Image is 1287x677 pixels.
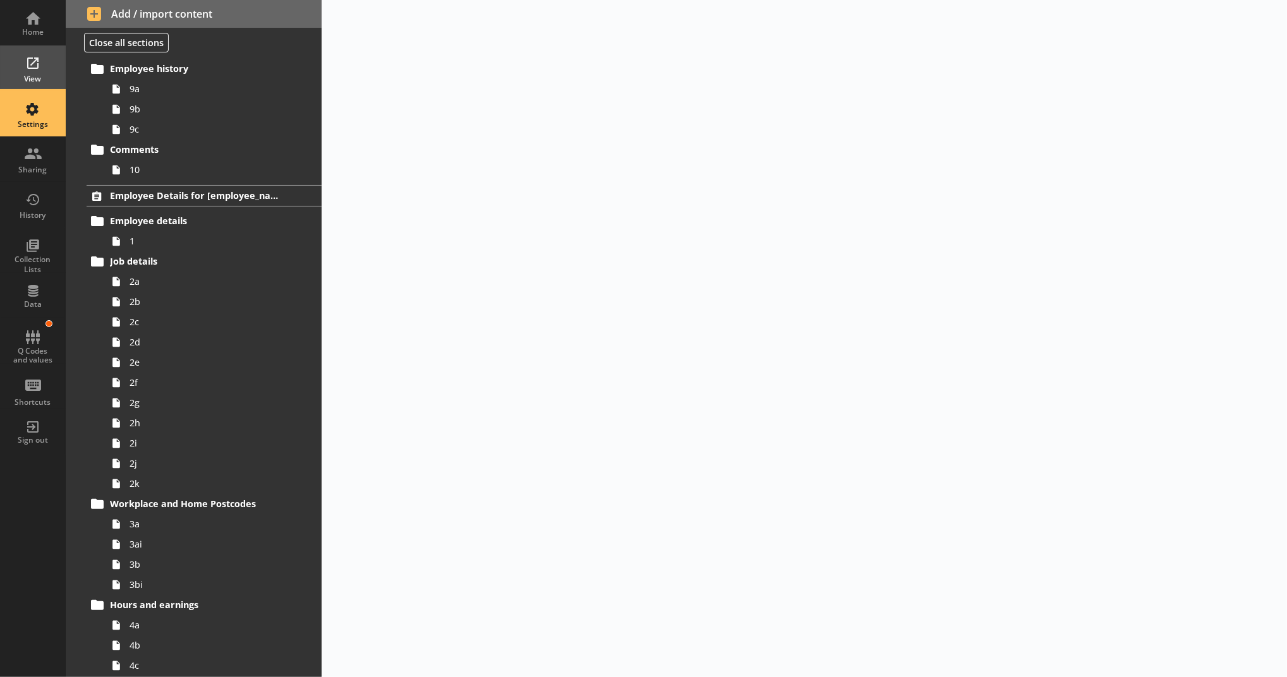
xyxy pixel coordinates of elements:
li: Job details2a2b2c2d2e2f2g2h2i2j2k [92,251,322,494]
span: 9a [130,83,284,95]
span: 2d [130,336,284,348]
a: Employee Details for [employee_name] [87,185,322,207]
div: Q Codes and values [11,347,55,365]
a: 2e [106,352,322,373]
span: 2k [130,477,284,489]
li: Workplace and Home Postcodes3a3ai3b3bi [92,494,322,595]
div: Sign out [11,435,55,445]
span: Hours and earnings [110,599,279,611]
span: 9c [130,123,284,135]
a: Job details [87,251,322,272]
a: Comments [87,140,322,160]
span: 4b [130,639,284,651]
span: Employee history [110,63,279,75]
a: 3ai [106,534,322,554]
span: 2f [130,376,284,388]
span: Job details [110,255,279,267]
span: 4a [130,619,284,631]
span: 3bi [130,578,284,590]
a: 2h [106,413,322,433]
span: Employee Details for [employee_name] [110,189,279,201]
a: 2f [106,373,322,393]
div: Shortcuts [11,397,55,407]
span: 2h [130,417,284,429]
a: 2c [106,312,322,332]
span: 2c [130,316,284,328]
span: Comments [110,143,279,155]
a: 9b [106,99,322,119]
span: 2b [130,296,284,308]
span: 3ai [130,538,284,550]
a: Employee details [87,211,322,231]
a: 3b [106,554,322,575]
div: Collection Lists [11,255,55,274]
a: 4b [106,635,322,656]
button: Close all sections [84,33,169,52]
a: 10 [106,160,322,180]
span: 3b [130,558,284,570]
a: 2a [106,272,322,292]
div: Data [11,299,55,309]
div: Sharing [11,165,55,175]
li: Employee details1 [92,211,322,251]
span: 2i [130,437,284,449]
span: Workplace and Home Postcodes [110,498,279,510]
a: 2j [106,453,322,474]
a: 3a [106,514,322,534]
span: Employee details [110,215,279,227]
div: Home [11,27,55,37]
span: 2g [130,397,284,409]
a: 9a [106,79,322,99]
a: 9c [106,119,322,140]
a: Workplace and Home Postcodes [87,494,322,514]
a: 2k [106,474,322,494]
span: 1 [130,235,284,247]
a: Employee history [87,59,322,79]
div: Settings [11,119,55,129]
a: 3bi [106,575,322,595]
a: 1 [106,231,322,251]
a: 2b [106,292,322,312]
div: View [11,74,55,84]
a: 2g [106,393,322,413]
a: 4a [106,615,322,635]
li: Employee history9a9b9c [92,59,322,140]
span: 3a [130,518,284,530]
span: 10 [130,164,284,176]
span: 9b [130,103,284,115]
span: 2e [130,356,284,368]
span: 4c [130,659,284,671]
span: Add / import content [87,7,301,21]
span: 2a [130,275,284,287]
a: 2d [106,332,322,352]
div: History [11,210,55,220]
span: 2j [130,457,284,469]
a: 2i [106,433,322,453]
a: 4c [106,656,322,676]
a: Hours and earnings [87,595,322,615]
li: Comments10 [92,140,322,180]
